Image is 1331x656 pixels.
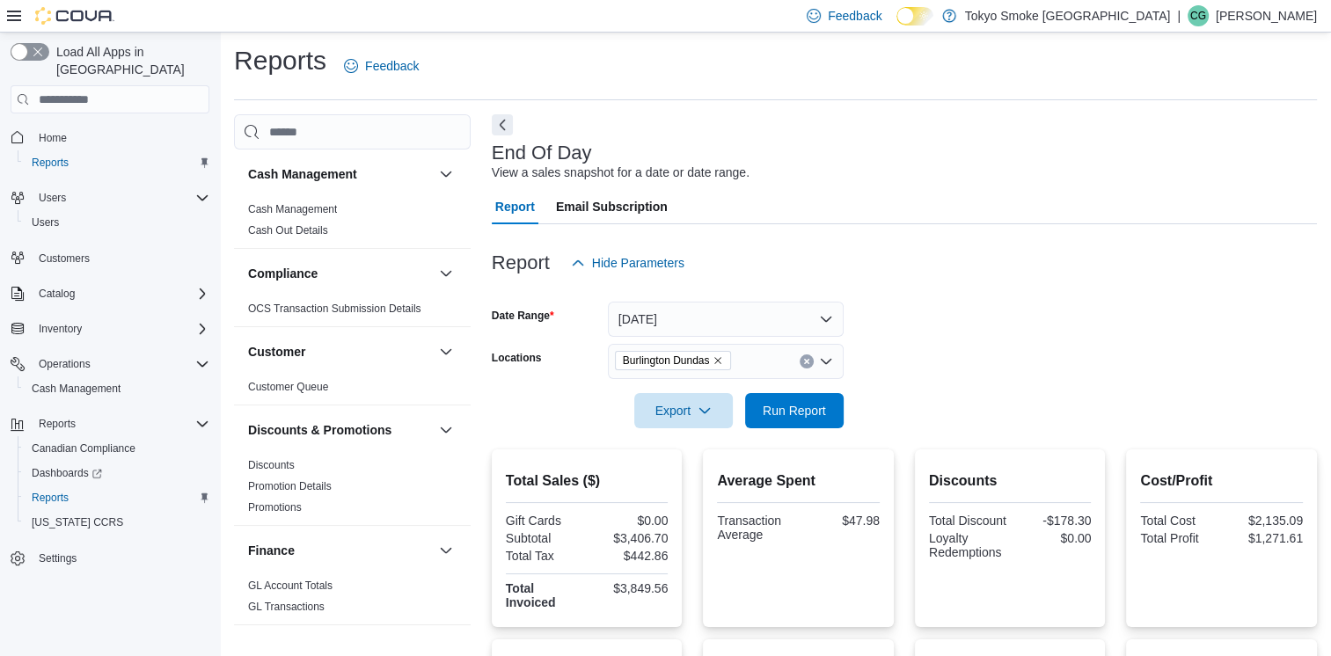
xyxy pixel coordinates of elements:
[32,156,69,170] span: Reports
[234,199,471,248] div: Cash Management
[896,7,933,26] input: Dark Mode
[435,419,457,441] button: Discounts & Promotions
[1177,5,1181,26] p: |
[35,7,114,25] img: Cova
[248,479,332,493] span: Promotion Details
[337,48,426,84] a: Feedback
[248,381,328,393] a: Customer Queue
[965,5,1171,26] p: Tokyo Smoke [GEOGRAPHIC_DATA]
[248,421,432,439] button: Discounts & Promotions
[1140,514,1218,528] div: Total Cost
[717,514,794,542] div: Transaction Average
[564,245,691,281] button: Hide Parameters
[32,413,209,434] span: Reports
[32,283,82,304] button: Catalog
[745,393,844,428] button: Run Report
[39,287,75,301] span: Catalog
[492,164,750,182] div: View a sales snapshot for a date or date range.
[25,438,143,459] a: Canadian Compliance
[248,500,302,514] span: Promotions
[506,549,583,563] div: Total Tax
[365,57,419,75] span: Feedback
[248,165,357,183] h3: Cash Management
[4,412,216,436] button: Reports
[763,402,826,419] span: Run Report
[615,351,732,370] span: Burlington Dundas
[248,601,325,613] a: GL Transactions
[1140,531,1218,545] div: Total Profit
[556,189,668,224] span: Email Subscription
[39,131,67,145] span: Home
[608,302,844,337] button: [DATE]
[32,248,97,269] a: Customers
[39,357,91,371] span: Operations
[248,600,325,614] span: GL Transactions
[248,203,337,215] a: Cash Management
[645,393,722,428] span: Export
[4,186,216,210] button: Users
[25,512,209,533] span: Washington CCRS
[492,114,513,135] button: Next
[1013,514,1091,528] div: -$178.30
[506,581,556,609] strong: Total Invoiced
[506,531,583,545] div: Subtotal
[1225,514,1303,528] div: $2,135.09
[39,322,82,336] span: Inventory
[248,458,295,472] span: Discounts
[590,581,668,595] div: $3,849.56
[800,354,814,368] button: Clear input
[248,265,432,282] button: Compliance
[32,354,98,375] button: Operations
[802,514,880,528] div: $47.98
[32,128,74,149] a: Home
[25,212,66,233] a: Users
[25,512,130,533] a: [US_STATE] CCRS
[248,343,305,361] h3: Customer
[435,263,457,284] button: Compliance
[590,531,668,545] div: $3,406.70
[248,480,332,492] a: Promotion Details
[828,7,881,25] span: Feedback
[248,579,333,593] span: GL Account Totals
[39,551,77,565] span: Settings
[25,212,209,233] span: Users
[248,343,432,361] button: Customer
[32,247,209,269] span: Customers
[32,547,209,569] span: Settings
[248,459,295,471] a: Discounts
[634,393,733,428] button: Export
[32,318,209,339] span: Inventory
[234,43,326,78] h1: Reports
[1188,5,1209,26] div: Craig Gill
[32,413,83,434] button: Reports
[248,223,328,237] span: Cash Out Details
[4,545,216,571] button: Settings
[717,470,880,492] h2: Average Spent
[25,463,109,484] a: Dashboards
[435,164,457,185] button: Cash Management
[248,302,421,315] a: OCS Transaction Submission Details
[49,43,209,78] span: Load All Apps in [GEOGRAPHIC_DATA]
[32,187,209,208] span: Users
[25,487,209,508] span: Reports
[1190,5,1206,26] span: CG
[506,470,669,492] h2: Total Sales ($)
[492,142,592,164] h3: End Of Day
[32,441,135,456] span: Canadian Compliance
[234,575,471,624] div: Finance
[248,542,295,559] h3: Finance
[11,117,209,616] nav: Complex example
[234,455,471,525] div: Discounts & Promotions
[18,376,216,401] button: Cash Management
[32,187,73,208] button: Users
[18,510,216,535] button: [US_STATE] CCRS
[248,380,328,394] span: Customer Queue
[18,210,216,235] button: Users
[929,531,1006,559] div: Loyalty Redemptions
[492,351,542,365] label: Locations
[25,463,209,484] span: Dashboards
[248,542,432,559] button: Finance
[929,514,1006,528] div: Total Discount
[32,354,209,375] span: Operations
